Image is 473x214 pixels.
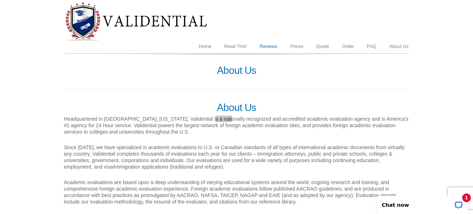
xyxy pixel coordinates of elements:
a: Home [192,40,218,53]
a: Order [336,40,360,53]
p: Since [DATE], we have specialized in academic evaluations to U.S. or Canadian standards of all ty... [64,144,409,170]
a: Quote [310,40,335,53]
h1: About Us [64,102,409,113]
a: FAQ [360,40,383,53]
h1: About Us [64,65,409,76]
img: Diploma Evaluation Service [64,1,208,41]
a: Read This! [218,40,253,53]
iframe: LiveChat chat widget [372,191,473,214]
a: Reviews [253,40,284,53]
p: Academic evaluations are based upon a deep understanding of varying educational systems around th... [64,179,409,205]
a: About Us [383,40,415,53]
a: Prices [284,40,310,53]
p: Headquartered in [GEOGRAPHIC_DATA], [US_STATE], Validential is a nationally recognized and accred... [64,116,409,135]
